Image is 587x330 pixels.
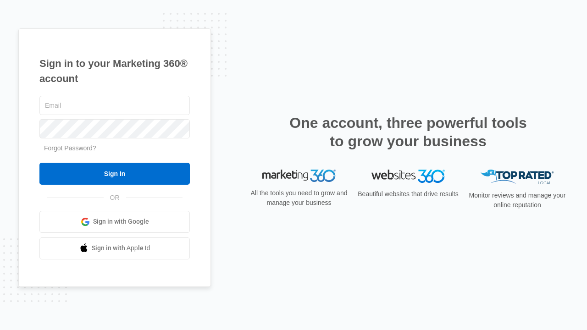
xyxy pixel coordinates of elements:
[39,211,190,233] a: Sign in with Google
[44,144,96,152] a: Forgot Password?
[93,217,149,226] span: Sign in with Google
[287,114,530,150] h2: One account, three powerful tools to grow your business
[39,163,190,185] input: Sign In
[357,189,460,199] p: Beautiful websites that drive results
[104,193,126,203] span: OR
[39,56,190,86] h1: Sign in to your Marketing 360® account
[248,188,350,208] p: All the tools you need to grow and manage your business
[371,170,445,183] img: Websites 360
[92,243,150,253] span: Sign in with Apple Id
[39,96,190,115] input: Email
[466,191,569,210] p: Monitor reviews and manage your online reputation
[481,170,554,185] img: Top Rated Local
[39,237,190,259] a: Sign in with Apple Id
[262,170,336,182] img: Marketing 360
